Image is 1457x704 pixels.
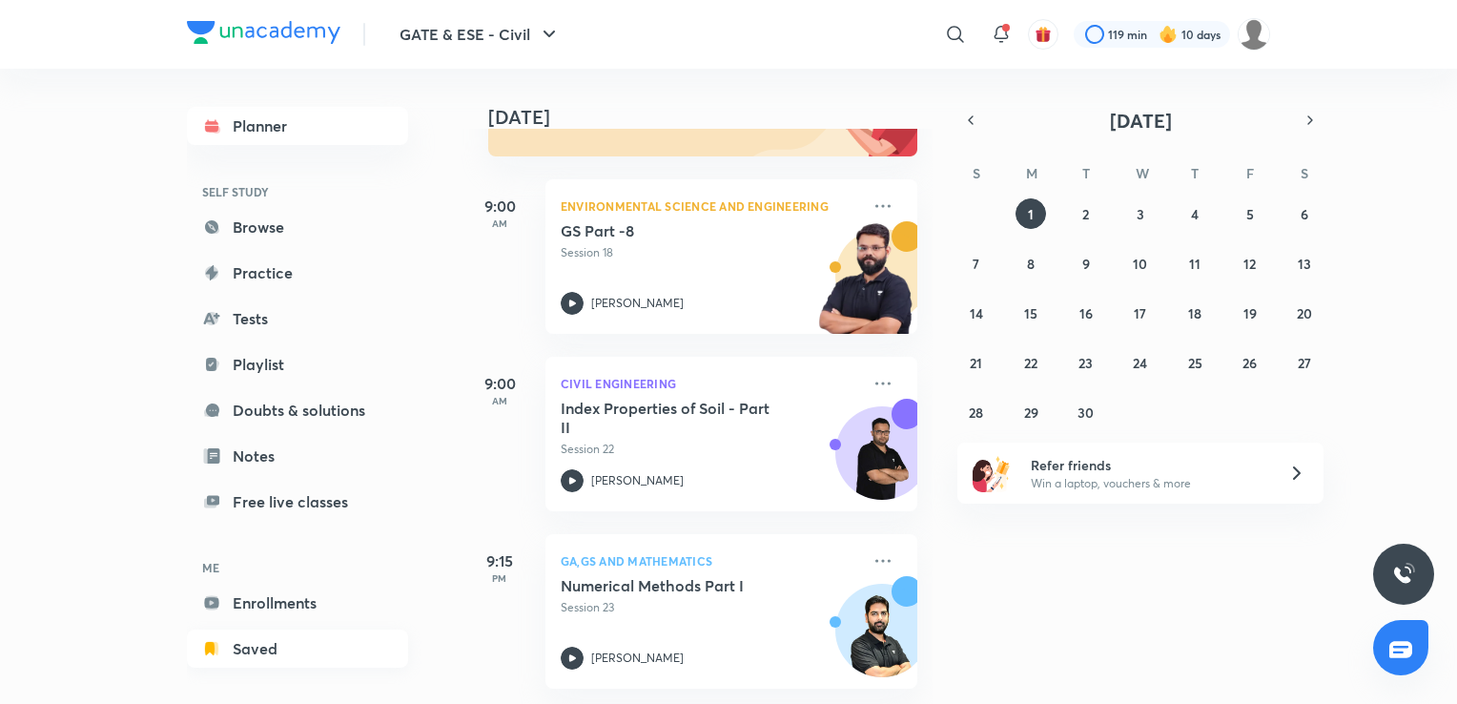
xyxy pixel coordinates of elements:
button: September 18, 2025 [1180,298,1210,328]
p: Session 22 [561,441,860,458]
abbr: September 12, 2025 [1243,255,1256,273]
button: September 7, 2025 [961,248,992,279]
img: referral [973,454,1011,492]
button: GATE & ESE - Civil [388,15,572,53]
h4: [DATE] [488,106,936,129]
button: September 30, 2025 [1071,397,1101,427]
abbr: September 27, 2025 [1298,354,1311,372]
abbr: September 15, 2025 [1024,304,1037,322]
button: September 14, 2025 [961,298,992,328]
abbr: September 14, 2025 [970,304,983,322]
h5: 9:15 [462,549,538,572]
button: September 13, 2025 [1289,248,1320,279]
button: September 24, 2025 [1125,347,1156,378]
abbr: September 19, 2025 [1243,304,1257,322]
abbr: September 29, 2025 [1024,404,1038,422]
a: Saved [187,630,408,668]
a: Playlist [187,345,408,383]
abbr: September 11, 2025 [1189,255,1200,273]
button: September 11, 2025 [1180,248,1210,279]
abbr: Tuesday [1082,164,1090,182]
abbr: September 25, 2025 [1188,354,1202,372]
p: GA,GS and Mathematics [561,549,860,572]
a: Tests [187,300,408,338]
button: September 29, 2025 [1016,397,1046,427]
abbr: September 13, 2025 [1298,255,1311,273]
img: streak [1159,25,1178,44]
h5: Index Properties of Soil - Part II [561,399,798,437]
abbr: September 23, 2025 [1078,354,1093,372]
button: September 15, 2025 [1016,298,1046,328]
p: Environmental Science and Engineering [561,195,860,217]
p: [PERSON_NAME] [591,472,684,489]
p: AM [462,217,538,229]
p: [PERSON_NAME] [591,295,684,312]
button: [DATE] [984,107,1297,134]
p: Session 18 [561,244,860,261]
abbr: September 2, 2025 [1082,205,1089,223]
abbr: Friday [1246,164,1254,182]
img: Anjali kumari [1238,18,1270,51]
abbr: September 5, 2025 [1246,205,1254,223]
button: September 6, 2025 [1289,198,1320,229]
h5: GS Part -8 [561,221,798,240]
a: Planner [187,107,408,145]
button: September 12, 2025 [1235,248,1265,279]
img: Avatar [836,594,928,686]
abbr: September 26, 2025 [1242,354,1257,372]
button: September 2, 2025 [1071,198,1101,229]
p: PM [462,572,538,584]
button: September 4, 2025 [1180,198,1210,229]
button: September 27, 2025 [1289,347,1320,378]
button: September 10, 2025 [1125,248,1156,279]
button: September 1, 2025 [1016,198,1046,229]
abbr: September 24, 2025 [1133,354,1147,372]
p: AM [462,395,538,406]
a: Enrollments [187,584,408,622]
h5: Numerical Methods Part I [561,576,798,595]
img: unacademy [812,221,917,353]
a: Notes [187,437,408,475]
abbr: Saturday [1301,164,1308,182]
h6: Refer friends [1031,455,1265,475]
button: September 3, 2025 [1125,198,1156,229]
abbr: September 21, 2025 [970,354,982,372]
abbr: September 22, 2025 [1024,354,1037,372]
abbr: September 4, 2025 [1191,205,1199,223]
button: September 16, 2025 [1071,298,1101,328]
button: September 8, 2025 [1016,248,1046,279]
img: Avatar [836,417,928,508]
button: September 5, 2025 [1235,198,1265,229]
button: September 21, 2025 [961,347,992,378]
h5: 9:00 [462,372,538,395]
a: Practice [187,254,408,292]
p: Session 23 [561,599,860,616]
abbr: September 10, 2025 [1133,255,1147,273]
abbr: September 3, 2025 [1137,205,1144,223]
span: [DATE] [1110,108,1172,134]
abbr: September 16, 2025 [1079,304,1093,322]
img: avatar [1035,26,1052,43]
button: September 9, 2025 [1071,248,1101,279]
abbr: Thursday [1191,164,1199,182]
button: September 20, 2025 [1289,298,1320,328]
abbr: September 6, 2025 [1301,205,1308,223]
abbr: September 20, 2025 [1297,304,1312,322]
p: Civil Engineering [561,372,860,395]
button: September 22, 2025 [1016,347,1046,378]
a: Browse [187,208,408,246]
p: [PERSON_NAME] [591,650,684,667]
a: Free live classes [187,483,408,521]
abbr: September 30, 2025 [1077,404,1094,422]
abbr: September 8, 2025 [1027,255,1035,273]
button: September 28, 2025 [961,397,992,427]
abbr: September 17, 2025 [1134,304,1146,322]
abbr: September 18, 2025 [1188,304,1201,322]
abbr: September 28, 2025 [969,404,983,422]
button: September 19, 2025 [1235,298,1265,328]
abbr: Sunday [973,164,980,182]
h5: 9:00 [462,195,538,217]
a: Company Logo [187,21,340,49]
button: avatar [1028,19,1058,50]
h6: ME [187,551,408,584]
